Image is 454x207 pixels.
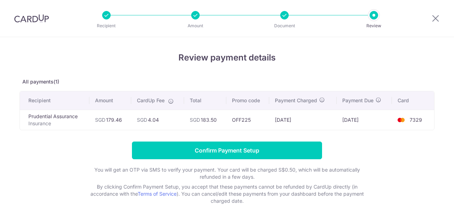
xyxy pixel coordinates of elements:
[28,120,84,127] p: Insurance
[190,117,200,123] span: SGD
[169,22,222,29] p: Amount
[132,142,322,159] input: Confirm Payment Setup
[226,110,270,130] td: OFF225
[95,117,105,123] span: SGD
[258,22,311,29] p: Document
[137,117,147,123] span: SGD
[138,191,177,197] a: Terms of Service
[85,183,369,205] p: By clicking Confirm Payment Setup, you accept that these payments cannot be refunded by CardUp di...
[137,97,165,104] span: CardUp Fee
[409,186,447,203] iframe: Opens a widget where you can find more information
[184,110,226,130] td: 183.50
[20,110,89,130] td: Prudential Assurance
[14,14,49,23] img: CardUp
[226,91,270,110] th: Promo code
[269,110,337,130] td: [DATE]
[337,110,392,130] td: [DATE]
[89,91,131,110] th: Amount
[20,51,434,64] h4: Review payment details
[131,110,184,130] td: 4.04
[80,22,133,29] p: Recipient
[20,78,434,85] p: All payments(1)
[342,97,373,104] span: Payment Due
[20,91,89,110] th: Recipient
[85,166,369,180] p: You will get an OTP via SMS to verify your payment. Your card will be charged S$0.50, which will ...
[89,110,131,130] td: 179.46
[394,116,408,124] img: <span class="translation_missing" title="translation missing: en.account_steps.new_confirm_form.b...
[410,117,422,123] span: 7329
[392,91,434,110] th: Card
[348,22,400,29] p: Review
[184,91,226,110] th: Total
[275,97,317,104] span: Payment Charged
